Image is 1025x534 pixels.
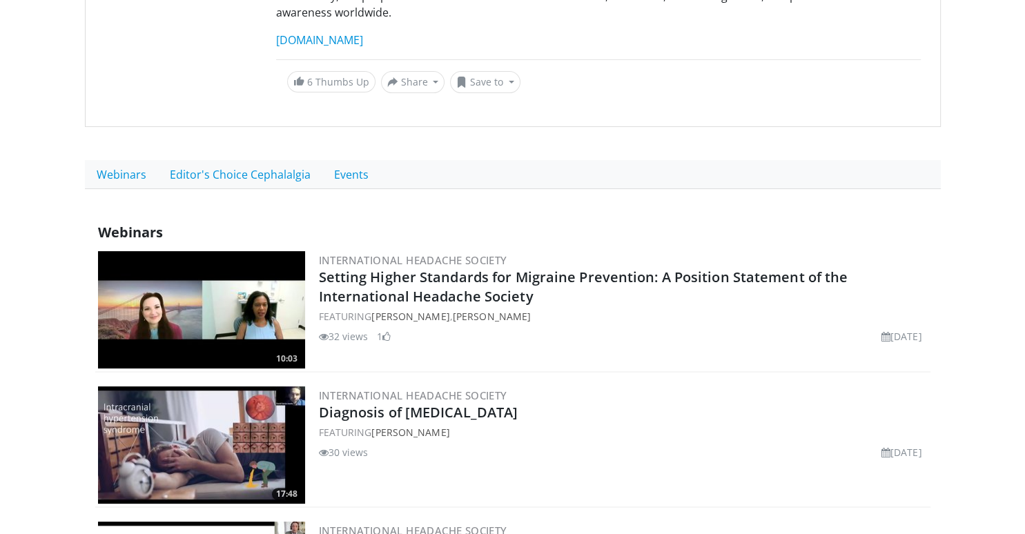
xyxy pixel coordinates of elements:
[276,32,363,48] a: [DOMAIN_NAME]
[371,426,449,439] a: [PERSON_NAME]
[881,329,922,344] li: [DATE]
[319,268,848,306] a: Setting Higher Standards for Migraine Prevention: A Position Statement of the International Heada...
[98,251,305,368] a: 10:03
[450,71,520,93] button: Save to
[319,253,507,267] a: International Headache Society
[319,445,369,459] li: 30 views
[319,403,518,422] a: Diagnosis of [MEDICAL_DATA]
[319,425,928,439] div: FEATURING
[272,488,302,500] span: 17:48
[98,386,305,504] a: 17:48
[881,445,922,459] li: [DATE]
[158,160,322,189] a: Editor's Choice Cephalalgia
[319,388,507,402] a: International Headache Society
[381,71,445,93] button: Share
[307,75,313,88] span: 6
[287,71,375,92] a: 6 Thumbs Up
[85,160,158,189] a: Webinars
[98,251,305,368] img: 860b98a5-023b-4dac-a1d6-c643b7b4d88d.300x170_q85_crop-smart_upscale.jpg
[453,310,531,323] a: [PERSON_NAME]
[98,386,305,504] img: 2c378860-60bc-46df-892e-96d15d965624.300x170_q85_crop-smart_upscale.jpg
[272,353,302,365] span: 10:03
[98,223,163,241] span: Webinars
[322,160,380,189] a: Events
[371,310,449,323] a: [PERSON_NAME]
[319,329,369,344] li: 32 views
[377,329,391,344] li: 1
[319,309,928,324] div: FEATURING ,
